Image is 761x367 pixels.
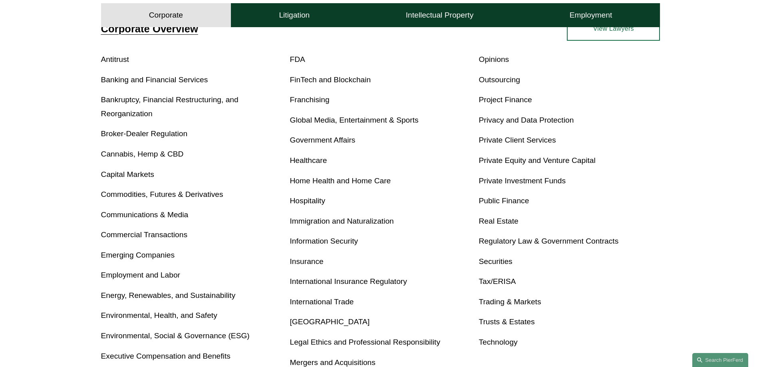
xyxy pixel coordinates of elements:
[101,170,154,179] a: Capital Markets
[290,136,356,144] a: Government Affairs
[479,156,595,165] a: Private Equity and Venture Capital
[290,177,391,185] a: Home Health and Home Care
[290,298,354,306] a: International Trade
[290,55,305,63] a: FDA
[101,352,230,360] a: Executive Compensation and Benefits
[101,230,187,239] a: Commercial Transactions
[479,95,532,104] a: Project Finance
[290,116,419,124] a: Global Media, Entertainment & Sports
[692,353,748,367] a: Search this site
[406,10,474,20] h4: Intellectual Property
[479,217,518,225] a: Real Estate
[101,291,236,300] a: Energy, Renewables, and Sustainability
[290,156,327,165] a: Healthcare
[479,116,574,124] a: Privacy and Data Protection
[479,55,509,63] a: Opinions
[290,75,371,84] a: FinTech and Blockchain
[101,75,208,84] a: Banking and Financial Services
[101,331,250,340] a: Environmental, Social & Governance (ESG)
[479,136,556,144] a: Private Client Services
[290,358,376,367] a: Mergers and Acquisitions
[290,277,407,286] a: International Insurance Regulatory
[479,257,512,266] a: Securities
[290,338,441,346] a: Legal Ethics and Professional Responsibility
[479,237,618,245] a: Regulatory Law & Government Contracts
[101,55,129,63] a: Antitrust
[101,210,189,219] a: Communications & Media
[479,317,534,326] a: Trusts & Estates
[101,129,188,138] a: Broker-Dealer Regulation
[101,311,217,319] a: Environmental, Health, and Safety
[479,177,566,185] a: Private Investment Funds
[567,17,660,41] a: View Lawyers
[290,196,326,205] a: Hospitality
[101,95,238,118] a: Bankruptcy, Financial Restructuring, and Reorganization
[479,196,529,205] a: Public Finance
[279,10,310,20] h4: Litigation
[479,338,517,346] a: Technology
[290,317,370,326] a: [GEOGRAPHIC_DATA]
[101,251,175,259] a: Emerging Companies
[149,10,183,20] h4: Corporate
[290,217,394,225] a: Immigration and Naturalization
[290,237,358,245] a: Information Security
[101,190,223,198] a: Commodities, Futures & Derivatives
[101,150,184,158] a: Cannabis, Hemp & CBD
[101,23,198,34] a: Corporate Overview
[290,257,324,266] a: Insurance
[290,95,330,104] a: Franchising
[479,277,516,286] a: Tax/ERISA
[479,75,520,84] a: Outsourcing
[479,298,541,306] a: Trading & Markets
[570,10,612,20] h4: Employment
[101,271,180,279] a: Employment and Labor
